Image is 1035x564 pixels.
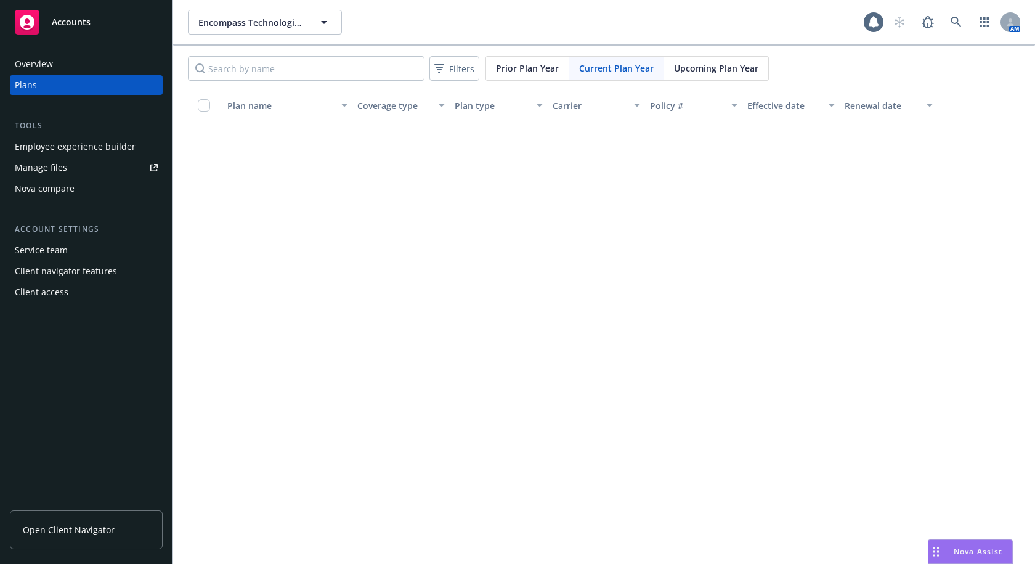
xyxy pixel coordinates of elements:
div: Account settings [10,223,163,235]
a: Client access [10,282,163,302]
input: Search by name [188,56,424,81]
span: Open Client Navigator [23,523,115,536]
div: Nova compare [15,179,75,198]
div: Drag to move [928,540,944,563]
a: Client navigator features [10,261,163,281]
button: Carrier [548,91,645,120]
div: Carrier [553,99,627,112]
div: Tools [10,120,163,132]
div: Service team [15,240,68,260]
button: Plan name [222,91,352,120]
div: Policy # [650,99,724,112]
button: Encompass Technologies, Inc. [188,10,342,35]
span: Accounts [52,17,91,27]
a: Service team [10,240,163,260]
span: Current Plan Year [579,62,654,75]
a: Manage files [10,158,163,178]
div: Renewal date [845,99,919,112]
a: Report a Bug [915,10,940,35]
span: Encompass Technologies, Inc. [198,16,305,29]
a: Switch app [972,10,997,35]
div: Client navigator features [15,261,117,281]
div: Client access [15,282,68,302]
span: Upcoming Plan Year [674,62,758,75]
a: Plans [10,75,163,95]
div: Effective date [747,99,821,112]
a: Overview [10,54,163,74]
button: Renewal date [840,91,937,120]
div: Plan type [455,99,529,112]
a: Accounts [10,5,163,39]
button: Policy # [645,91,742,120]
span: Filters [432,60,477,78]
a: Nova compare [10,179,163,198]
span: Filters [449,62,474,75]
button: Plan type [450,91,547,120]
input: Select all [198,99,210,112]
button: Nova Assist [928,539,1013,564]
a: Search [944,10,968,35]
button: Effective date [742,91,840,120]
div: Employee experience builder [15,137,136,157]
button: Filters [429,56,479,81]
div: Coverage type [357,99,431,112]
a: Employee experience builder [10,137,163,157]
span: Prior Plan Year [496,62,559,75]
div: Plan name [227,99,334,112]
div: Plans [15,75,37,95]
button: Coverage type [352,91,450,120]
span: Nova Assist [954,546,1002,557]
a: Start snowing [887,10,912,35]
div: Overview [15,54,53,74]
div: Manage files [15,158,67,178]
